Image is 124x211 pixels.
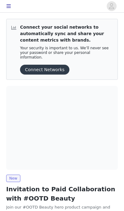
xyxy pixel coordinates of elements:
[6,175,20,182] span: New
[6,185,118,203] h2: Invitation to Paid Collaboration with #OOTD Beauty
[20,46,113,60] p: Your security is important to us. We’ll never see your password or share your personal information.
[20,24,113,43] p: Connect your social networks to automatically sync and share your content metrics with brands.
[109,1,114,11] div: avatar
[20,65,69,75] button: Connect Networks
[6,86,118,170] img: OOTDBEAUTY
